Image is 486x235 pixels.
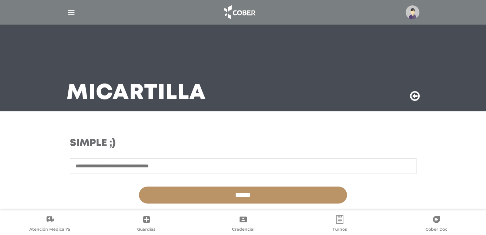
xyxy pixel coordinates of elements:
a: Credencial [195,215,291,234]
img: profile-placeholder.svg [406,5,419,19]
img: logo_cober_home-white.png [220,4,258,21]
span: Guardias [137,227,156,233]
span: Atención Médica Ya [29,227,70,233]
a: Turnos [291,215,388,234]
span: Turnos [333,227,347,233]
h3: Mi Cartilla [67,84,206,103]
a: Cober Doc [388,215,485,234]
span: Cober Doc [426,227,447,233]
a: Guardias [98,215,195,234]
h3: Simple ;) [70,137,290,150]
span: Credencial [232,227,254,233]
img: Cober_menu-lines-white.svg [67,8,76,17]
a: Atención Médica Ya [1,215,98,234]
